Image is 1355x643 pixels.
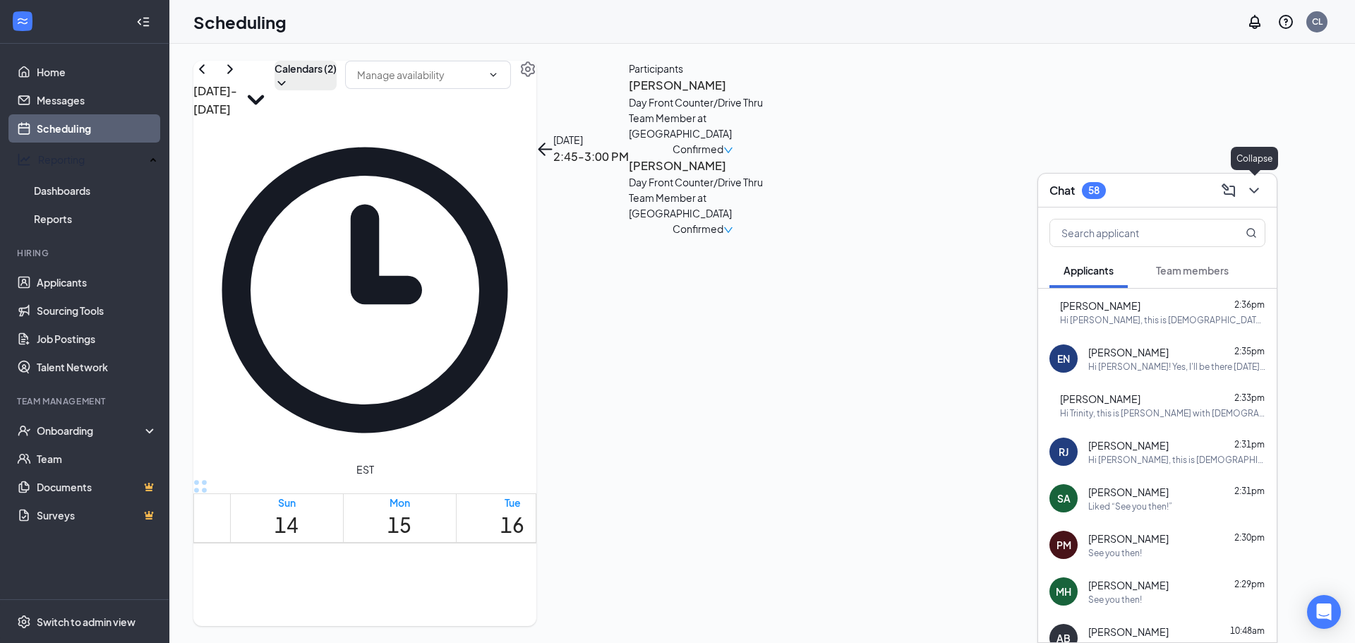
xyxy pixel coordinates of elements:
[37,325,157,353] a: Job Postings
[275,76,289,90] svg: ChevronDown
[37,86,157,114] a: Messages
[1059,445,1068,459] div: RJ
[237,81,275,119] svg: SmallChevronDown
[553,132,629,148] div: [DATE]
[1049,183,1075,198] h3: Chat
[222,61,239,78] svg: ChevronRight
[1307,595,1341,629] div: Open Intercom Messenger
[17,247,155,259] div: Hiring
[673,221,723,236] span: Confirmed
[357,67,482,83] input: Manage availability
[37,353,157,381] a: Talent Network
[498,494,527,542] a: September 16, 2025
[536,140,553,157] button: back-button
[1234,299,1265,310] span: 2:36pm
[553,148,629,166] h3: 2:45-3:00 PM
[629,76,777,95] h3: [PERSON_NAME]
[16,14,30,28] svg: WorkstreamLogo
[1060,299,1140,313] span: [PERSON_NAME]
[629,61,777,76] div: Participants
[37,473,157,501] a: DocumentsCrown
[136,15,150,29] svg: Collapse
[536,140,553,157] svg: ArrowLeft
[723,145,733,155] span: down
[34,176,157,205] a: Dashboards
[1088,454,1265,466] div: Hi [PERSON_NAME], this is [DEMOGRAPHIC_DATA] with [DEMOGRAPHIC_DATA]-fil-A at [GEOGRAPHIC_DATA], ...
[1056,584,1071,599] div: MH
[1220,182,1237,199] svg: ComposeMessage
[37,423,145,438] div: Onboarding
[37,296,157,325] a: Sourcing Tools
[1234,392,1265,403] span: 2:33pm
[1088,547,1142,559] div: See you then!
[1088,438,1169,452] span: [PERSON_NAME]
[500,495,524,510] div: Tue
[17,615,31,629] svg: Settings
[1057,351,1070,366] div: EN
[1088,485,1169,499] span: [PERSON_NAME]
[38,152,145,167] div: Reporting
[37,114,157,143] a: Scheduling
[1234,346,1265,356] span: 2:35pm
[1156,264,1229,277] span: Team members
[1088,625,1169,639] span: [PERSON_NAME]
[1217,179,1240,202] button: ComposeMessage
[1246,182,1263,199] svg: ChevronDown
[37,615,135,629] div: Switch to admin view
[1088,500,1172,512] div: Liked “See you then!”
[193,10,287,34] h1: Scheduling
[37,445,157,473] a: Team
[629,157,777,175] h3: [PERSON_NAME]
[37,268,157,296] a: Applicants
[723,225,733,235] span: down
[17,423,31,438] svg: UserCheck
[1234,532,1265,543] span: 2:30pm
[272,494,301,542] a: September 14, 2025
[488,69,499,80] svg: ChevronDown
[1312,16,1323,28] div: CL
[1060,314,1265,326] div: Hi [PERSON_NAME], this is [DEMOGRAPHIC_DATA] with [DEMOGRAPHIC_DATA]-fil-A at [GEOGRAPHIC_DATA], ...
[1234,579,1265,589] span: 2:29pm
[629,95,777,141] div: Day Front Counter/Drive Thru Team Member at [GEOGRAPHIC_DATA]
[1060,392,1140,406] span: [PERSON_NAME]
[1088,184,1100,196] div: 58
[275,510,299,541] h1: 14
[1243,179,1265,202] button: ChevronDown
[673,141,723,157] span: Confirmed
[519,61,536,119] a: Settings
[519,61,536,78] svg: Settings
[1234,486,1265,496] span: 2:31pm
[1088,578,1169,592] span: [PERSON_NAME]
[193,119,536,462] svg: Clock
[1064,264,1114,277] span: Applicants
[193,61,210,78] svg: ChevronLeft
[1088,361,1265,373] div: Hi [PERSON_NAME]! Yes, I'll be there [DATE] at 4pm
[1088,594,1142,606] div: See you then!
[1234,439,1265,450] span: 2:31pm
[1246,227,1257,239] svg: MagnifyingGlass
[17,152,31,167] svg: Analysis
[17,395,155,407] div: Team Management
[387,510,411,541] h1: 15
[1230,625,1265,636] span: 10:48am
[1277,13,1294,30] svg: QuestionInfo
[387,495,411,510] div: Mon
[37,58,157,86] a: Home
[1050,220,1217,246] input: Search applicant
[1088,345,1169,359] span: [PERSON_NAME]
[500,510,524,541] h1: 16
[629,174,777,221] div: Day Front Counter/Drive Thru Team Member at [GEOGRAPHIC_DATA]
[1060,407,1265,419] div: Hi Trinity, this is [PERSON_NAME] with [DEMOGRAPHIC_DATA]-fil-A at [GEOGRAPHIC_DATA], would you b...
[1056,538,1071,552] div: PM
[1246,13,1263,30] svg: Notifications
[275,495,299,510] div: Sun
[193,82,237,118] h3: [DATE] - [DATE]
[1231,147,1278,170] div: Collapse
[356,462,374,477] span: EST
[385,494,414,542] a: September 15, 2025
[1088,531,1169,546] span: [PERSON_NAME]
[34,205,157,233] a: Reports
